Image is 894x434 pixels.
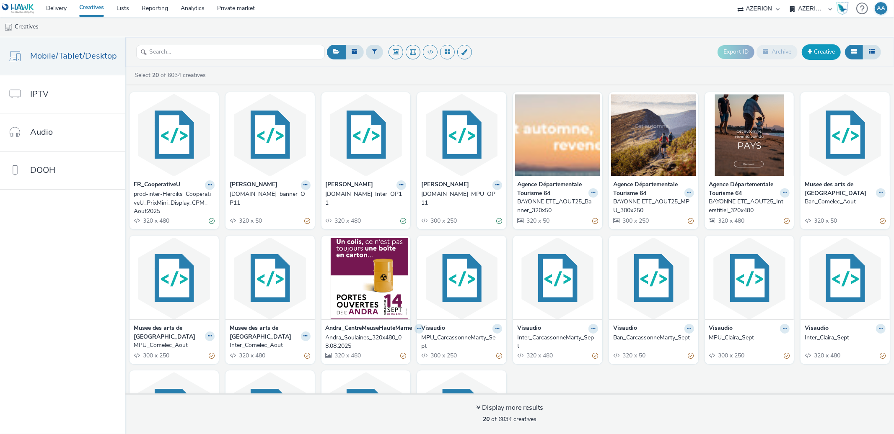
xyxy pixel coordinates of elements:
[805,198,882,206] div: Ban_Comelec_Aout
[805,334,882,342] div: Inter_Claira_Sept
[421,334,499,351] div: MPU_CarcassonneMarty_Sept
[134,71,209,79] a: Select of 6034 creatives
[334,352,361,360] span: 320 x 480
[326,190,403,207] div: [DOMAIN_NAME]_Inter_OP11
[718,352,745,360] span: 300 x 250
[813,352,840,360] span: 320 x 480
[880,216,886,225] div: Partially valid
[230,341,311,349] a: Inter_Comelec_Aout
[326,334,407,351] a: Andra_Soulaines_320x480_08.08.2025
[613,334,694,342] a: Ban_CarcassonneMarty_Sept
[230,190,311,207] a: [DOMAIN_NAME]_banner_OP11
[592,351,598,360] div: Partially valid
[4,23,13,31] img: mobile
[526,217,549,225] span: 320 x 50
[209,351,215,360] div: Partially valid
[230,180,277,190] strong: [PERSON_NAME]
[526,352,553,360] span: 320 x 480
[142,217,169,225] span: 320 x 480
[805,324,829,334] strong: Visaudio
[230,190,307,207] div: [DOMAIN_NAME]_banner_OP11
[613,324,637,334] strong: Visaudio
[880,351,886,360] div: Partially valid
[863,45,881,59] button: Table
[813,217,837,225] span: 320 x 50
[515,238,600,319] img: Inter_CarcassonneMarty_Sept visual
[134,341,211,349] div: MPU_Comelec_Aout
[517,324,541,334] strong: Visaudio
[836,2,852,15] a: Hawk Academy
[517,334,598,351] a: Inter_CarcassonneMarty_Sept
[134,341,215,349] a: MPU_Comelec_Aout
[757,45,798,59] button: Archive
[592,216,598,225] div: Partially valid
[803,94,888,176] img: Ban_Comelec_Aout visual
[238,217,262,225] span: 320 x 50
[611,94,696,176] img: BAYONNE ETE_AOUT25_MPU_300x250 visual
[30,126,53,138] span: Audio
[483,415,490,423] strong: 20
[421,180,469,190] strong: [PERSON_NAME]
[517,198,595,215] div: BAYONNE ETE_AOUT25_Banner_320x50
[430,217,457,225] span: 300 x 250
[400,216,406,225] div: Valid
[419,94,504,176] img: E.Leclerc_MPU_OP11 visual
[613,198,694,215] a: BAYONNE ETE_AOUT25_MPU_300x250
[496,216,502,225] div: Valid
[805,180,874,198] strong: Musee des arts de [GEOGRAPHIC_DATA]
[845,45,863,59] button: Grid
[419,238,504,319] img: MPU_CarcassonneMarty_Sept visual
[805,334,886,342] a: Inter_Claira_Sept
[613,180,682,198] strong: Agence Départementale Tourisme 64
[324,238,409,319] img: Andra_Soulaines_320x480_08.08.2025 visual
[611,238,696,319] img: Ban_CarcassonneMarty_Sept visual
[334,217,361,225] span: 320 x 480
[305,216,311,225] div: Partially valid
[613,334,691,342] div: Ban_CarcassonneMarty_Sept
[2,3,34,14] img: undefined Logo
[400,351,406,360] div: Partially valid
[230,324,299,341] strong: Musee des arts de [GEOGRAPHIC_DATA]
[134,324,203,341] strong: Musee des arts de [GEOGRAPHIC_DATA]
[238,352,265,360] span: 320 x 480
[209,216,215,225] div: Valid
[30,164,55,176] span: DOOH
[515,94,600,176] img: BAYONNE ETE_AOUT25_Banner_320x50 visual
[517,198,598,215] a: BAYONNE ETE_AOUT25_Banner_320x50
[709,180,778,198] strong: Agence Départementale Tourisme 64
[326,334,403,351] div: Andra_Soulaines_320x480_08.08.2025
[836,2,849,15] div: Hawk Academy
[709,198,787,215] div: BAYONNE ETE_AOUT25_Interstitiel_320x480
[30,88,49,100] span: IPTV
[421,324,445,334] strong: Visaudio
[707,238,792,319] img: MPU_Claira_Sept visual
[517,334,595,351] div: Inter_CarcassonneMarty_Sept
[718,45,754,59] button: Export ID
[134,180,180,190] strong: FR_CooperativeU
[136,45,325,59] input: Search...
[784,216,790,225] div: Partially valid
[709,334,787,342] div: MPU_Claira_Sept
[517,180,586,198] strong: Agence Départementale Tourisme 64
[622,352,645,360] span: 320 x 50
[622,217,649,225] span: 300 x 250
[305,351,311,360] div: Partially valid
[688,351,694,360] div: Partially valid
[326,190,407,207] a: [DOMAIN_NAME]_Inter_OP11
[132,238,217,319] img: MPU_Comelec_Aout visual
[134,190,215,216] a: prod-inter-Heroiks_CooperativeU_PrixMini_Display_CPM_Aout2025
[230,341,307,349] div: Inter_Comelec_Aout
[228,94,313,176] img: E.Leclerc_banner_OP11 visual
[709,198,790,215] a: BAYONNE ETE_AOUT25_Interstitiel_320x480
[805,198,886,206] a: Ban_Comelec_Aout
[784,351,790,360] div: Partially valid
[707,94,792,176] img: BAYONNE ETE_AOUT25_Interstitiel_320x480 visual
[496,351,502,360] div: Partially valid
[718,217,745,225] span: 320 x 480
[877,2,885,15] div: AA
[688,216,694,225] div: Partially valid
[476,403,543,413] div: Display more results
[30,50,117,62] span: Mobile/Tablet/Desktop
[326,324,412,334] strong: Andra_CentreMeuseHauteMarne
[134,190,211,216] div: prod-inter-Heroiks_CooperativeU_PrixMini_Display_CPM_Aout2025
